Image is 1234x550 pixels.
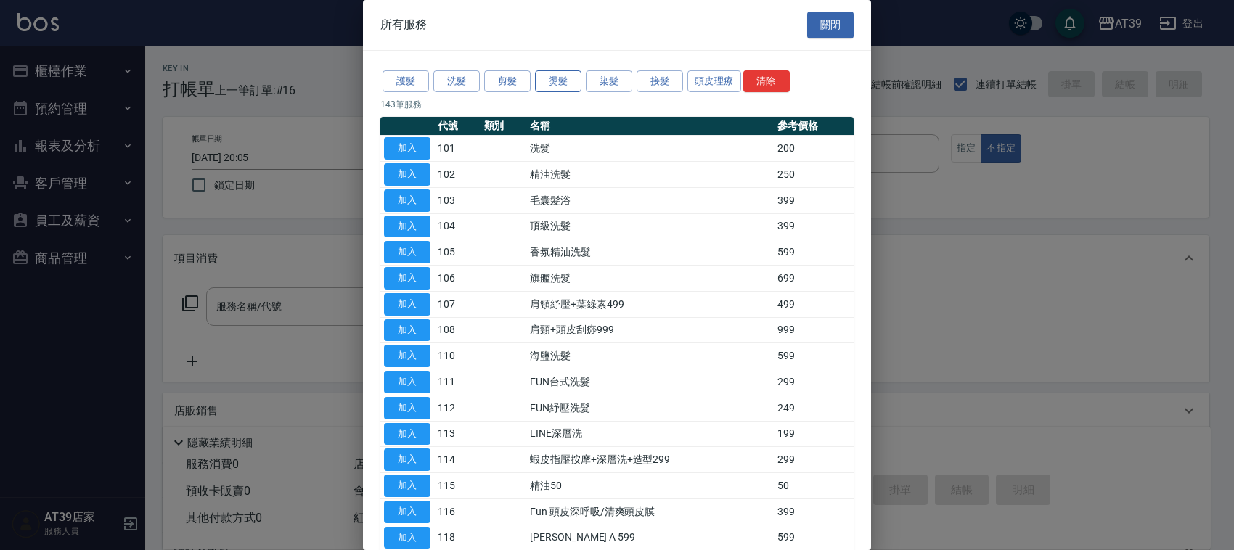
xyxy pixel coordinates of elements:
[535,70,581,93] button: 燙髮
[774,447,854,473] td: 299
[774,239,854,266] td: 599
[434,162,481,188] td: 102
[774,291,854,317] td: 499
[434,291,481,317] td: 107
[384,189,430,212] button: 加入
[774,266,854,292] td: 699
[434,239,481,266] td: 105
[586,70,632,93] button: 染髮
[774,213,854,239] td: 399
[526,447,774,473] td: 蝦皮指壓按摩+深層洗+造型299
[526,395,774,421] td: FUN紓壓洗髮
[526,291,774,317] td: 肩頸紓壓+葉綠素499
[526,162,774,188] td: 精油洗髮
[481,117,527,136] th: 類別
[484,70,531,93] button: 剪髮
[384,448,430,471] button: 加入
[526,213,774,239] td: 頂級洗髮
[637,70,683,93] button: 接髮
[526,421,774,447] td: LINE深層洗
[774,473,854,499] td: 50
[526,369,774,395] td: FUN台式洗髮
[526,498,774,525] td: Fun 頭皮深呼吸/清爽頭皮膜
[434,136,481,162] td: 101
[774,498,854,525] td: 399
[434,187,481,213] td: 103
[526,239,774,266] td: 香氛精油洗髮
[384,163,430,186] button: 加入
[526,117,774,136] th: 名稱
[434,213,481,239] td: 104
[434,369,481,395] td: 111
[774,343,854,369] td: 599
[384,267,430,290] button: 加入
[774,369,854,395] td: 299
[380,98,854,111] p: 143 筆服務
[384,241,430,263] button: 加入
[434,421,481,447] td: 113
[774,117,854,136] th: 參考價格
[434,473,481,499] td: 115
[526,317,774,343] td: 肩頸+頭皮刮痧999
[807,12,854,38] button: 關閉
[384,527,430,549] button: 加入
[774,317,854,343] td: 999
[433,70,480,93] button: 洗髮
[526,266,774,292] td: 旗艦洗髮
[434,343,481,369] td: 110
[384,293,430,316] button: 加入
[687,70,741,93] button: 頭皮理療
[384,501,430,523] button: 加入
[434,117,481,136] th: 代號
[384,319,430,342] button: 加入
[434,317,481,343] td: 108
[774,187,854,213] td: 399
[383,70,429,93] button: 護髮
[526,187,774,213] td: 毛囊髮浴
[380,17,427,32] span: 所有服務
[384,397,430,419] button: 加入
[774,162,854,188] td: 250
[434,395,481,421] td: 112
[384,475,430,497] button: 加入
[774,421,854,447] td: 199
[743,70,790,93] button: 清除
[434,447,481,473] td: 114
[526,136,774,162] td: 洗髮
[384,371,430,393] button: 加入
[384,345,430,367] button: 加入
[774,136,854,162] td: 200
[384,423,430,446] button: 加入
[434,498,481,525] td: 116
[526,343,774,369] td: 海鹽洗髮
[774,395,854,421] td: 249
[434,266,481,292] td: 106
[526,473,774,499] td: 精油50
[384,137,430,160] button: 加入
[384,216,430,238] button: 加入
